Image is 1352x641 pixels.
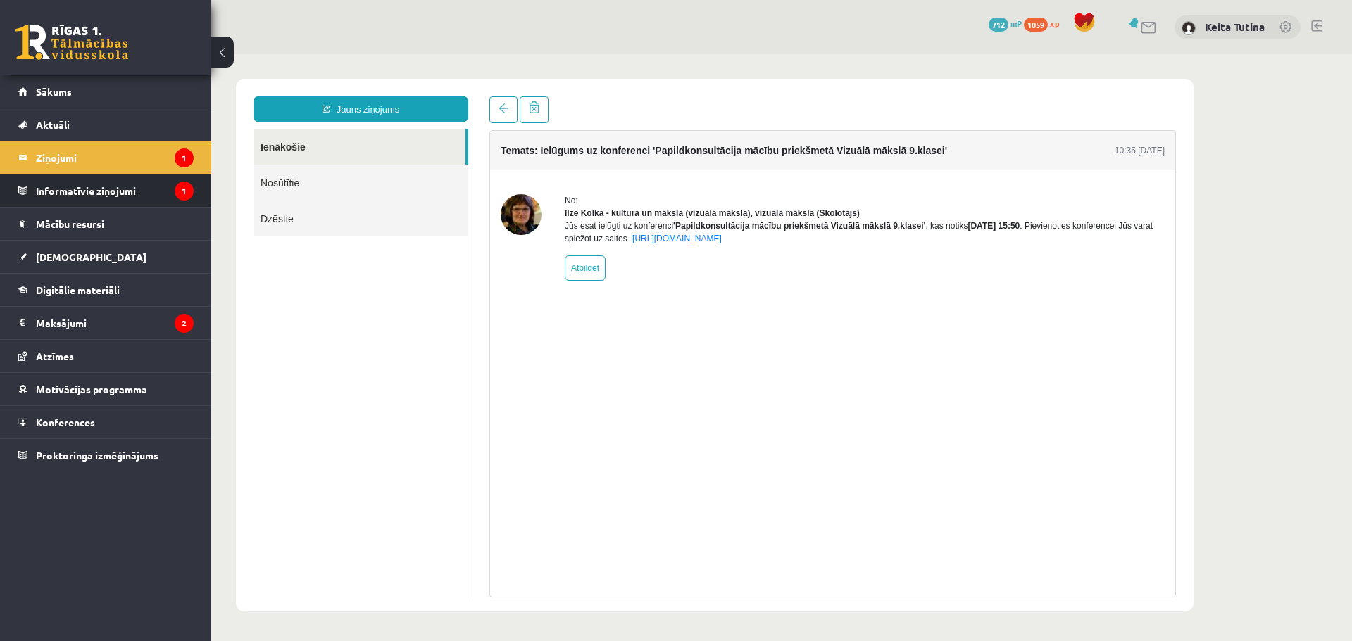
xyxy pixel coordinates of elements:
legend: Maksājumi [36,307,194,339]
span: Mācību resursi [36,217,104,230]
span: xp [1050,18,1059,29]
a: Maksājumi2 [18,307,194,339]
a: Aktuāli [18,108,194,141]
a: Atzīmes [18,340,194,372]
a: Dzēstie [42,146,256,182]
span: Motivācijas programma [36,383,147,395]
b: [DATE] 15:50 [756,167,808,177]
span: Atzīmes [36,350,74,362]
div: Jūs esat ielūgti uz konferenci , kas notiks . Pievienoties konferencei Jūs varat spiežot uz saites - [353,165,953,191]
a: Ziņojumi1 [18,141,194,174]
span: Proktoringa izmēģinājums [36,449,158,462]
span: mP [1010,18,1022,29]
span: Digitālie materiāli [36,284,120,296]
i: 1 [175,148,194,167]
a: 712 mP [989,18,1022,29]
img: Keita Tutina [1182,21,1196,35]
b: 'Papildkonsultācija mācību priekšmetā Vizuālā mākslā 9.klasei' [462,167,714,177]
a: Digitālie materiāli [18,274,194,306]
a: Ienākošie [42,75,254,110]
span: 712 [989,18,1008,32]
a: [URL][DOMAIN_NAME] [421,179,511,189]
span: Konferences [36,416,95,429]
a: 1059 xp [1024,18,1066,29]
div: No: [353,140,953,153]
a: [DEMOGRAPHIC_DATA] [18,241,194,273]
a: Rīgas 1. Tālmācības vidusskola [15,25,128,60]
a: Informatīvie ziņojumi1 [18,174,194,207]
strong: Ilze Kolka - kultūra un māksla (vizuālā māksla), vizuālā māksla (Skolotājs) [353,154,649,164]
span: 1059 [1024,18,1048,32]
span: [DEMOGRAPHIC_DATA] [36,250,146,263]
legend: Informatīvie ziņojumi [36,174,194,207]
a: Atbildēt [353,201,394,227]
a: Motivācijas programma [18,373,194,405]
i: 2 [175,314,194,333]
a: Proktoringa izmēģinājums [18,439,194,471]
i: 1 [175,182,194,201]
a: Jauns ziņojums [42,42,257,68]
span: Aktuāli [36,118,70,131]
a: Sākums [18,75,194,108]
h4: Temats: Ielūgums uz konferenci 'Papildkonsultācija mācību priekšmetā Vizuālā mākslā 9.klasei' [289,91,736,102]
span: Sākums [36,85,72,98]
div: 10:35 [DATE] [903,90,953,103]
img: Ilze Kolka - kultūra un māksla (vizuālā māksla), vizuālā māksla [289,140,330,181]
a: Konferences [18,406,194,438]
a: Keita Tutina [1205,20,1265,34]
legend: Ziņojumi [36,141,194,174]
a: Mācību resursi [18,208,194,240]
a: Nosūtītie [42,110,256,146]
